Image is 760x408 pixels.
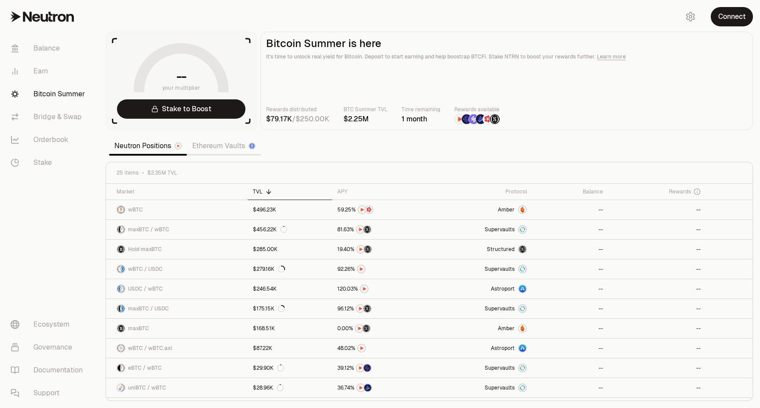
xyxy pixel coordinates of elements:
a: -- [532,378,608,397]
img: USDC Logo [121,305,124,312]
img: uniBTC Logo [117,384,121,391]
span: Astroport [491,285,515,292]
button: NTRNEtherFi Points [337,364,427,372]
a: $246.54K [248,279,332,299]
a: AmberAmber [433,319,532,338]
a: SupervaultsSupervaults [433,378,532,397]
p: Rewards distributed [266,105,329,114]
div: Protocol [438,188,527,195]
span: maxBTC [128,325,149,332]
a: Bitcoin Summer [4,83,95,106]
a: wBTC LogowBTC [106,200,248,219]
a: $175.15K [248,299,332,318]
div: Balance [537,188,603,195]
img: Bedrock Diamonds [476,114,486,124]
img: USDC Logo [121,266,124,273]
img: wBTC Logo [121,384,124,391]
img: NTRN [357,364,364,372]
img: Structured Points [363,325,370,332]
a: -- [608,319,706,338]
a: -- [532,259,608,279]
a: maxBTC LogomaxBTC [106,319,248,338]
a: -- [608,299,706,318]
div: $168.51K [253,325,275,332]
a: -- [608,259,706,279]
a: SupervaultsSupervaults [433,358,532,378]
img: NTRN [356,325,363,332]
a: NTRNStructured Points [332,240,432,259]
a: Documentation [4,359,95,382]
img: Mars Fragments [365,206,373,213]
img: NTRN [358,345,365,352]
a: $168.51K [248,319,332,338]
a: -- [532,200,608,219]
a: AmberAmber [433,200,532,219]
img: Structured Points [490,114,500,124]
img: wBTC Logo [117,266,121,273]
img: Neutron Logo [175,143,181,149]
a: maxBTC LogoHold maxBTC [106,240,248,259]
img: wBTC Logo [117,206,124,213]
a: USDC LogowBTC LogoUSDC / wBTC [106,279,248,299]
a: -- [532,220,608,239]
span: Supervaults [485,266,515,273]
span: maxBTC / wBTC [128,226,169,233]
img: NTRN [357,246,364,253]
span: Amber [498,206,515,213]
a: -- [608,220,706,239]
a: Ethereum Vaults [187,137,261,155]
div: $279.16K [253,266,285,273]
span: $2.35M TVL [147,169,177,176]
a: Learn more [597,53,626,60]
span: Supervaults [485,305,515,312]
a: -- [532,240,608,259]
img: Supervaults [519,384,526,391]
a: $28.96K [248,378,332,397]
h2: Bitcoin Summer is here [266,37,747,50]
a: NTRN [332,279,432,299]
button: NTRNBedrock Diamonds [337,383,427,392]
a: -- [608,339,706,358]
a: $29.90K [248,358,332,378]
a: -- [532,299,608,318]
a: -- [608,378,706,397]
img: USDC Logo [117,285,121,292]
img: NTRN [358,206,365,213]
img: NTRN [455,114,464,124]
a: Earn [4,60,95,83]
a: Astroport [433,279,532,299]
a: Balance [4,37,95,60]
span: eBTC / wBTC [128,364,162,372]
span: Supervaults [485,384,515,391]
img: Structured Points [364,305,371,312]
div: Market [117,188,242,195]
a: Governance [4,336,95,359]
img: maxBTC Logo [117,325,124,332]
img: Mars Fragments [483,114,493,124]
img: Supervaults [519,226,526,233]
img: wBTC Logo [117,345,121,352]
span: uniBTC / wBTC [128,384,166,391]
img: wBTC Logo [121,364,124,372]
img: maxBTC [519,246,526,253]
img: Amber [519,325,526,332]
a: uniBTC LogowBTC LogouniBTC / wBTC [106,378,248,397]
a: $496.23K [248,200,332,219]
a: Stake to Boost [117,99,245,119]
a: StructuredmaxBTC [433,240,532,259]
img: Structured Points [364,246,371,253]
div: 1 month [402,114,440,124]
div: APY [337,188,427,195]
div: $285.00K [253,246,278,253]
a: -- [532,279,608,299]
a: maxBTC LogoUSDC LogomaxBTC / USDC [106,299,248,318]
span: maxBTC / USDC [128,305,169,312]
button: NTRN [337,265,427,273]
span: wBTC / wBTC.axl [128,345,172,352]
img: maxBTC Logo [117,226,121,233]
img: eBTC Logo [117,364,121,372]
a: maxBTC LogowBTC LogomaxBTC / wBTC [106,220,248,239]
img: NTRN [361,285,368,292]
img: Bedrock Diamonds [364,384,371,391]
a: -- [608,240,706,259]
